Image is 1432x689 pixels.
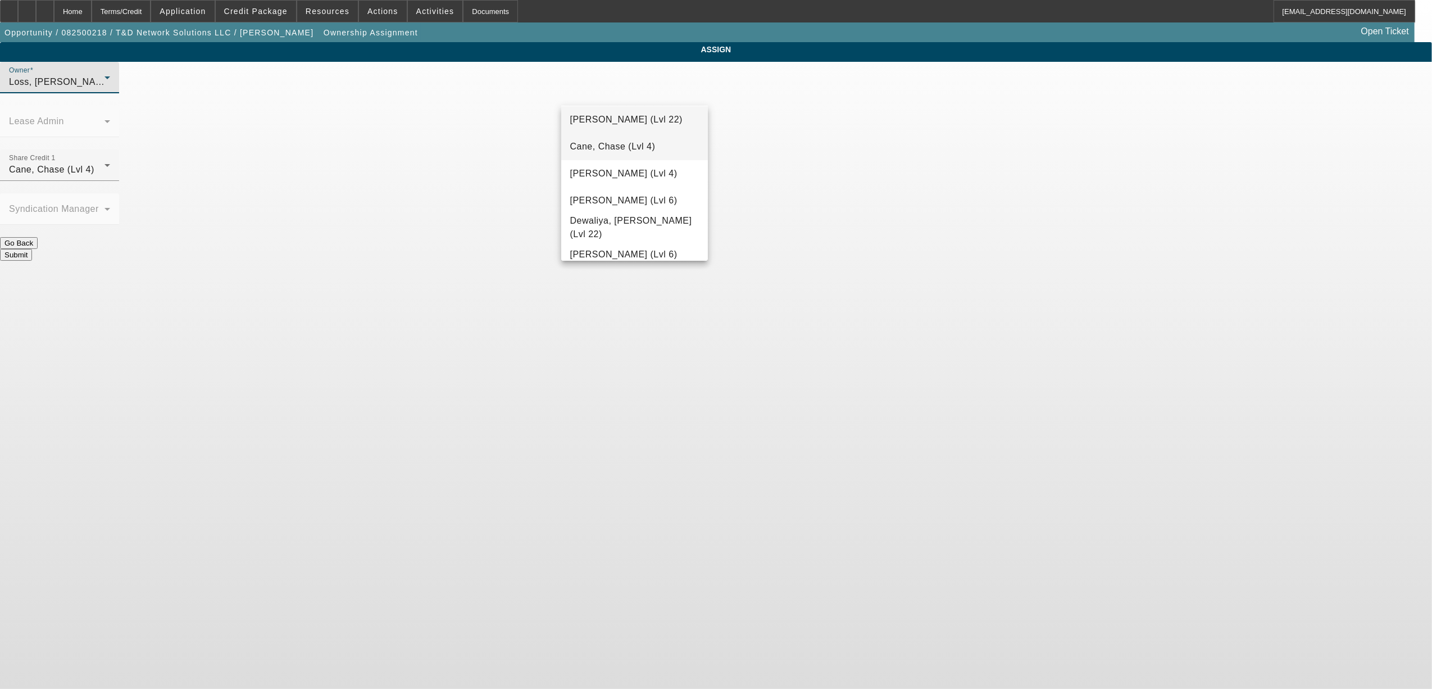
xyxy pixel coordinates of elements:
span: [PERSON_NAME] (Lvl 4) [570,167,678,180]
span: [PERSON_NAME] (Lvl 6) [570,248,678,261]
span: [PERSON_NAME] (Lvl 22) [570,113,683,126]
span: Cane, Chase (Lvl 4) [570,140,656,153]
span: Dewaliya, [PERSON_NAME] (Lvl 22) [570,214,699,241]
span: [PERSON_NAME] (Lvl 6) [570,194,678,207]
